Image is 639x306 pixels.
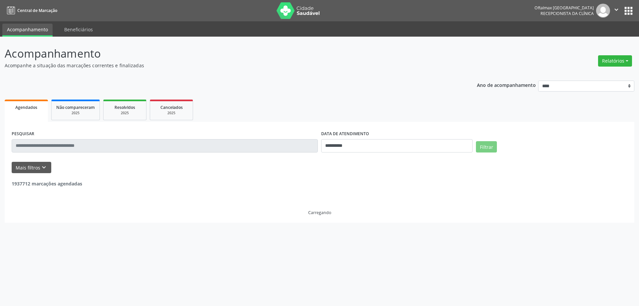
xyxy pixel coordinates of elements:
[2,24,53,37] a: Acompanhamento
[598,55,632,67] button: Relatórios
[12,162,51,173] button: Mais filtroskeyboard_arrow_down
[5,45,445,62] p: Acompanhamento
[534,5,594,11] div: Oftalmax [GEOGRAPHIC_DATA]
[610,4,623,18] button: 
[321,129,369,139] label: DATA DE ATENDIMENTO
[5,62,445,69] p: Acompanhe a situação das marcações correntes e finalizadas
[540,11,594,16] span: Recepcionista da clínica
[160,105,183,110] span: Cancelados
[40,164,48,171] i: keyboard_arrow_down
[56,105,95,110] span: Não compareceram
[596,4,610,18] img: img
[15,105,37,110] span: Agendados
[5,5,57,16] a: Central de Marcação
[155,111,188,116] div: 2025
[476,141,497,153] button: Filtrar
[60,24,98,35] a: Beneficiários
[477,81,536,89] p: Ano de acompanhamento
[623,5,634,17] button: apps
[114,105,135,110] span: Resolvidos
[56,111,95,116] div: 2025
[308,210,331,215] div: Carregando
[17,8,57,13] span: Central de Marcação
[108,111,141,116] div: 2025
[613,6,620,13] i: 
[12,180,82,187] strong: 1937712 marcações agendadas
[12,129,34,139] label: PESQUISAR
